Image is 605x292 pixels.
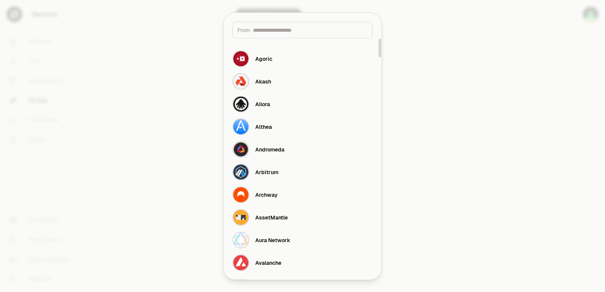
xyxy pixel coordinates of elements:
[228,161,377,183] button: Arbitrum LogoArbitrum
[255,259,281,266] div: Avalanche
[233,255,248,270] img: Avalanche Logo
[255,77,271,85] div: Akash
[255,145,284,153] div: Andromeda
[255,191,278,198] div: Archway
[233,142,248,157] img: Andromeda Logo
[233,119,248,134] img: Althea Logo
[233,187,248,202] img: Archway Logo
[228,47,377,70] button: Agoric LogoAgoric
[228,183,377,206] button: Archway LogoArchway
[255,213,288,221] div: AssetMantle
[228,229,377,251] button: Aura Network LogoAura Network
[228,115,377,138] button: Althea LogoAlthea
[233,51,248,66] img: Agoric Logo
[228,93,377,115] button: Allora LogoAllora
[233,74,248,89] img: Akash Logo
[255,168,278,176] div: Arbitrum
[228,206,377,229] button: AssetMantle LogoAssetMantle
[255,55,272,62] div: Agoric
[237,26,250,34] span: From
[228,251,377,274] button: Avalanche LogoAvalanche
[233,210,248,225] img: AssetMantle Logo
[233,232,248,247] img: Aura Network Logo
[255,100,270,108] div: Allora
[228,138,377,161] button: Andromeda LogoAndromeda
[255,123,272,130] div: Althea
[233,164,248,179] img: Arbitrum Logo
[255,236,290,244] div: Aura Network
[233,96,248,111] img: Allora Logo
[228,70,377,93] button: Akash LogoAkash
